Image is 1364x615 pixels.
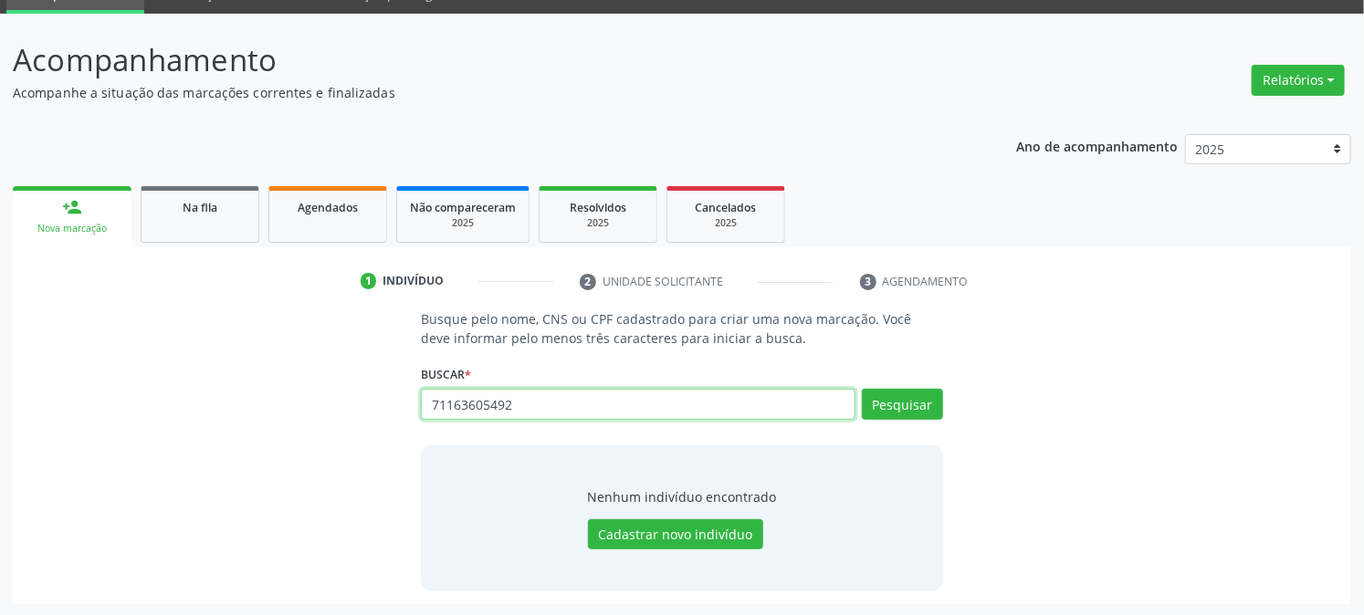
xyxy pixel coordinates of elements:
[421,309,942,348] p: Busque pelo nome, CNS ou CPF cadastrado para criar uma nova marcação. Você deve informar pelo men...
[552,216,644,230] div: 2025
[13,83,950,102] p: Acompanhe a situação das marcações correntes e finalizadas
[421,389,855,420] input: Busque por nome, CNS ou CPF
[1017,134,1179,157] p: Ano de acompanhamento
[1252,65,1345,96] button: Relatórios
[570,200,626,215] span: Resolvidos
[410,200,516,215] span: Não compareceram
[298,200,358,215] span: Agendados
[383,273,444,289] div: Indivíduo
[588,519,763,550] button: Cadastrar novo indivíduo
[183,200,217,215] span: Na fila
[680,216,771,230] div: 2025
[588,487,777,506] div: Nenhum indivíduo encontrado
[696,200,757,215] span: Cancelados
[421,360,471,389] label: Buscar
[26,222,119,235] div: Nova marcação
[13,37,950,83] p: Acompanhamento
[862,389,943,420] button: Pesquisar
[361,273,377,289] div: 1
[410,216,516,230] div: 2025
[62,197,82,217] div: person_add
